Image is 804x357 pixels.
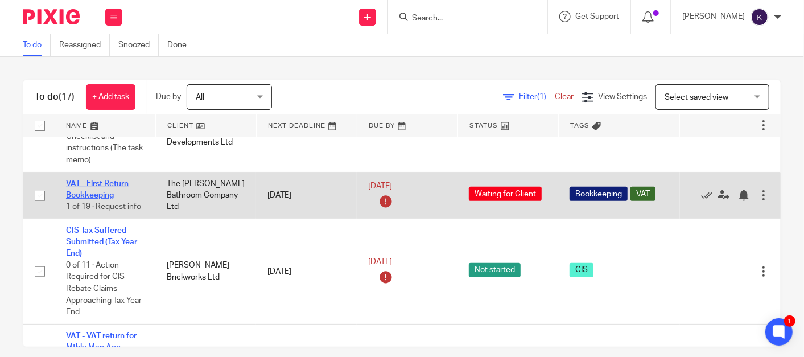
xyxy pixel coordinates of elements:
[23,9,80,24] img: Pixie
[784,315,795,327] div: 1
[256,219,357,324] td: [DATE]
[368,182,392,190] span: [DATE]
[519,93,555,101] span: Filter
[682,11,745,22] p: [PERSON_NAME]
[537,93,546,101] span: (1)
[701,190,718,201] a: Mark as done
[411,14,513,24] input: Search
[570,122,589,129] span: Tags
[196,93,204,101] span: All
[630,187,655,201] span: VAT
[155,172,256,219] td: The [PERSON_NAME] Bathroom Company Ltd
[66,261,142,316] span: 0 of 11 · Action Required for CIS Rebate Claims - Approaching Tax Year End
[118,34,159,56] a: Snoozed
[66,180,129,199] a: VAT - First Return Bookkeeping
[35,91,75,103] h1: To do
[66,203,141,211] span: 1 of 19 · Request info
[555,93,574,101] a: Clear
[751,8,769,26] img: svg%3E
[86,84,135,110] a: + Add task
[469,187,542,201] span: Waiting for Client
[59,34,110,56] a: Reassigned
[155,219,256,324] td: [PERSON_NAME] Brickworks Ltd
[23,34,51,56] a: To do
[469,263,521,277] span: Not started
[256,172,357,219] td: [DATE]
[575,13,619,20] span: Get Support
[598,93,647,101] span: View Settings
[570,263,593,277] span: CIS
[66,227,137,258] a: CIS Tax Suffered Submitted (Tax Year End)
[570,187,628,201] span: Bookkeeping
[59,92,75,101] span: (17)
[665,93,728,101] span: Select saved view
[167,34,195,56] a: Done
[156,91,181,102] p: Due by
[368,258,392,266] span: [DATE]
